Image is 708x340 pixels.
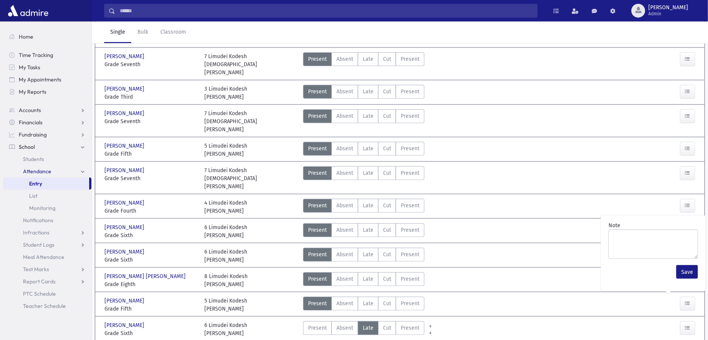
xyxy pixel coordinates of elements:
span: Present [308,55,327,63]
div: AttTypes [303,166,424,190]
span: Cut [383,55,391,63]
span: Grade Eighth [104,280,197,288]
div: 8 Limudei Kodesh [PERSON_NAME] [204,272,248,288]
span: Absent [336,324,353,332]
span: My Tasks [19,64,40,71]
span: Present [308,251,327,259]
a: Monitoring [3,202,91,214]
div: AttTypes [303,248,424,264]
span: Test Marks [23,266,49,273]
span: Late [363,275,374,283]
span: [PERSON_NAME] [104,142,146,150]
span: Late [363,226,374,234]
span: Cut [383,202,391,210]
a: School [3,141,91,153]
a: Student Logs [3,239,91,251]
span: Absent [336,226,353,234]
span: Financials [19,119,42,126]
span: Absent [336,145,353,153]
div: 4 Limudei Kodesh [PERSON_NAME] [204,199,248,215]
span: Late [363,145,374,153]
span: Admin [648,11,688,17]
span: Report Cards [23,278,55,285]
span: Absent [336,275,353,283]
div: AttTypes [303,272,424,288]
a: Fundraising [3,129,91,141]
span: Cut [383,251,391,259]
div: 7 Limudei Kodesh [DEMOGRAPHIC_DATA][PERSON_NAME] [204,166,297,190]
span: Attendance [23,168,51,175]
span: Late [363,112,374,120]
span: Present [308,226,327,234]
a: Single [104,21,131,43]
img: AdmirePro [6,3,50,18]
span: Entry [29,180,42,187]
span: Present [308,299,327,307]
span: Cut [383,169,391,177]
label: Note [608,221,620,229]
div: AttTypes [303,321,424,337]
span: Present [401,169,419,177]
span: [PERSON_NAME] [104,166,146,174]
span: Grade Third [104,93,197,101]
a: Bulk [131,21,154,43]
span: Cut [383,299,391,307]
span: Absent [336,55,353,63]
a: Test Marks [3,263,91,275]
span: Present [401,226,419,234]
span: [PERSON_NAME] [104,248,146,256]
span: Absent [336,299,353,307]
span: Grade Fourth [104,207,197,215]
span: Late [363,169,374,177]
span: Grade Seventh [104,174,197,182]
span: Absent [336,202,353,210]
a: Meal Attendance [3,251,91,263]
div: 6 Limudei Kodesh [PERSON_NAME] [204,223,248,239]
input: Search [115,4,537,18]
span: [PERSON_NAME] [104,297,146,305]
span: Present [401,112,419,120]
span: Grade Seventh [104,117,197,125]
div: AttTypes [303,223,424,239]
a: My Appointments [3,73,91,86]
span: [PERSON_NAME] [104,199,146,207]
button: Save [676,265,698,279]
span: Absent [336,251,353,259]
div: 3 Limudei Kodesh [PERSON_NAME] [204,85,248,101]
span: Cut [383,275,391,283]
span: Present [308,324,327,332]
span: Grade Sixth [104,256,197,264]
span: Time Tracking [19,52,53,59]
div: 6 Limudei Kodesh [PERSON_NAME] [204,321,248,337]
span: Student Logs [23,241,54,248]
span: [PERSON_NAME] [104,85,146,93]
span: [PERSON_NAME] [104,109,146,117]
span: Late [363,324,374,332]
span: Teacher Schedule [23,303,66,309]
span: Present [308,145,327,153]
span: Present [401,202,419,210]
span: Notifications [23,217,53,224]
div: 6 Limudei Kodesh [PERSON_NAME] [204,248,248,264]
span: Students [23,156,44,163]
span: My Reports [19,88,46,95]
span: Present [401,251,419,259]
a: Accounts [3,104,91,116]
div: 5 Limudei Kodesh [PERSON_NAME] [204,142,248,158]
span: Cut [383,226,391,234]
div: AttTypes [303,297,424,313]
span: Late [363,299,374,307]
span: Present [308,275,327,283]
div: AttTypes [303,85,424,101]
a: Home [3,31,91,43]
span: Present [401,299,419,307]
div: 5 Limudei Kodesh [PERSON_NAME] [204,297,248,313]
span: [PERSON_NAME] [648,5,688,11]
span: [PERSON_NAME] [104,52,146,60]
span: Late [363,202,374,210]
span: Present [401,55,419,63]
span: Accounts [19,107,41,114]
span: Absent [336,112,353,120]
span: [PERSON_NAME] [PERSON_NAME] [104,272,187,280]
div: AttTypes [303,52,424,76]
